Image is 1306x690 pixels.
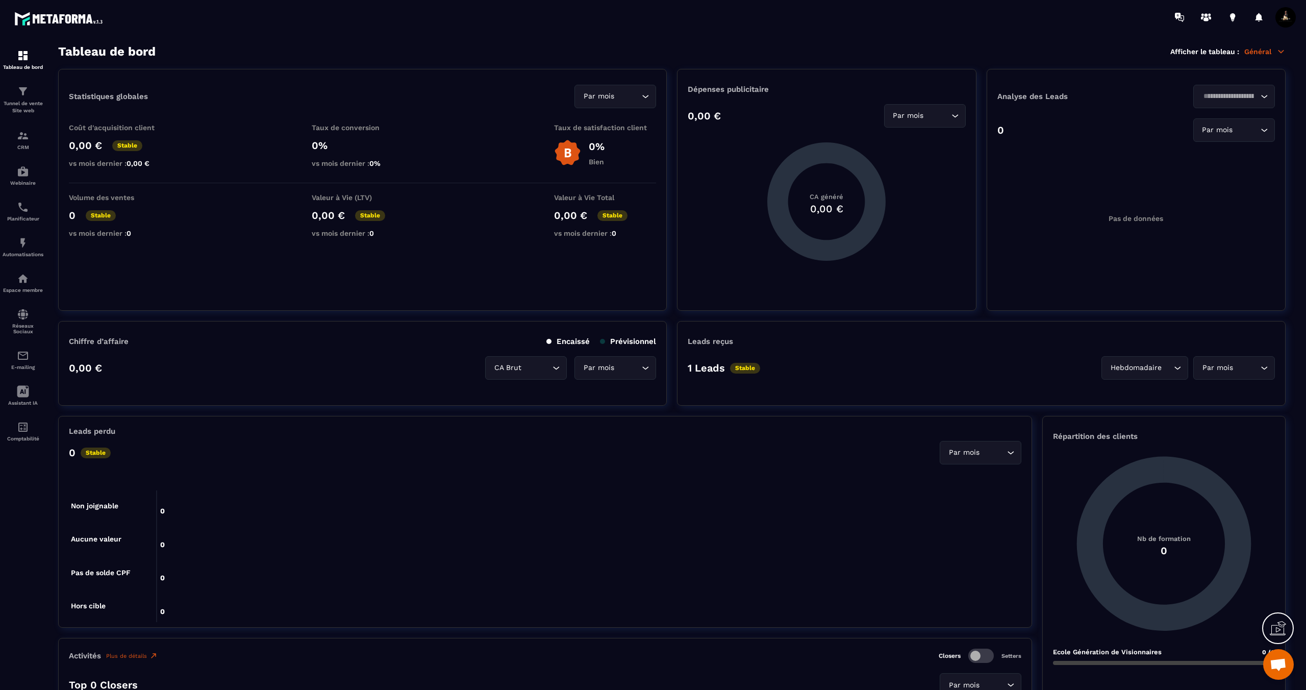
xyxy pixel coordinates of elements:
img: narrow-up-right-o.6b7c60e2.svg [149,652,158,660]
img: formation [17,130,29,142]
p: Dépenses publicitaire [688,85,965,94]
input: Search for option [1235,362,1258,374]
div: Search for option [884,104,966,128]
a: emailemailE-mailing [3,342,43,378]
div: Search for option [1193,356,1275,380]
p: E-mailing [3,364,43,370]
p: 0% [312,139,414,152]
span: 0 [612,229,616,237]
span: Hebdomadaire [1108,362,1164,374]
p: 0,00 € [554,209,587,221]
p: Stable [730,363,760,374]
p: Analyse des Leads [997,92,1136,101]
p: Leads reçus [688,337,733,346]
a: Assistant IA [3,378,43,413]
p: Pas de données [1109,214,1163,223]
span: Par mois [1200,362,1235,374]
p: 0% [589,140,605,153]
p: Stable [86,210,116,221]
p: Taux de satisfaction client [554,124,656,132]
p: Leads perdu [69,427,115,436]
span: 0 [127,229,131,237]
p: Réseaux Sociaux [3,323,43,334]
img: scheduler [17,201,29,213]
p: Chiffre d’affaire [69,337,129,346]
p: vs mois dernier : [69,159,171,167]
p: Setters [1001,653,1021,659]
tspan: Non joignable [71,502,118,510]
input: Search for option [982,447,1004,458]
p: Stable [597,210,627,221]
p: Taux de conversion [312,124,414,132]
input: Search for option [1164,362,1171,374]
input: Search for option [616,91,639,102]
p: 1 Leads [688,362,725,374]
span: Par mois [581,362,616,374]
p: vs mois dernier : [554,229,656,237]
a: Plus de détails [106,652,158,660]
img: logo [14,9,106,28]
img: formation [17,50,29,62]
div: Search for option [574,85,656,108]
span: Par mois [1200,125,1235,136]
p: Espace membre [3,287,43,293]
img: automations [17,237,29,249]
img: accountant [17,421,29,433]
p: Stable [81,448,111,458]
tspan: Hors cible [71,602,106,610]
span: 0% [369,159,381,167]
a: automationsautomationsWebinaire [3,158,43,193]
p: vs mois dernier : [69,229,171,237]
img: automations [17,273,29,285]
p: Stable [355,210,385,221]
p: 0,00 € [69,139,102,152]
p: 0 [69,209,76,221]
a: automationsautomationsAutomatisations [3,229,43,265]
p: 0 [997,124,1004,136]
img: formation [17,85,29,97]
div: Ouvrir le chat [1263,649,1294,680]
p: Valeur à Vie Total [554,193,656,202]
p: Répartition des clients [1053,432,1275,441]
p: Valeur à Vie (LTV) [312,193,414,202]
a: formationformationTunnel de vente Site web [3,78,43,122]
p: Prévisionnel [600,337,656,346]
a: formationformationTableau de bord [3,42,43,78]
p: Webinaire [3,180,43,186]
p: vs mois dernier : [312,229,414,237]
tspan: Aucune valeur [71,535,121,543]
tspan: Pas de solde CPF [71,569,131,577]
a: schedulerschedulerPlanificateur [3,193,43,229]
div: Search for option [574,356,656,380]
p: Planificateur [3,216,43,221]
p: Stable [112,140,142,151]
p: Tableau de bord [3,64,43,70]
a: automationsautomationsEspace membre [3,265,43,301]
input: Search for option [616,362,639,374]
input: Search for option [1235,125,1258,136]
span: Par mois [581,91,616,102]
span: 0,00 € [127,159,149,167]
a: formationformationCRM [3,122,43,158]
span: Par mois [946,447,982,458]
input: Search for option [523,362,550,374]
div: Search for option [1193,85,1275,108]
input: Search for option [926,110,949,121]
p: Closers [939,652,961,659]
p: 0 [69,447,76,459]
div: Search for option [485,356,567,380]
p: 0,00 € [688,110,721,122]
span: 0 [369,229,374,237]
img: social-network [17,308,29,321]
p: Coût d'acquisition client [69,124,171,132]
img: automations [17,165,29,178]
a: accountantaccountantComptabilité [3,413,43,449]
div: Search for option [940,441,1021,464]
span: 0 /0 [1262,649,1275,656]
input: Search for option [1200,91,1258,102]
p: Afficher le tableau : [1170,47,1239,56]
p: Ecole Génération de Visionnaires [1053,648,1162,656]
span: CA Brut [492,362,523,374]
p: Assistant IA [3,400,43,406]
p: 0,00 € [312,209,345,221]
